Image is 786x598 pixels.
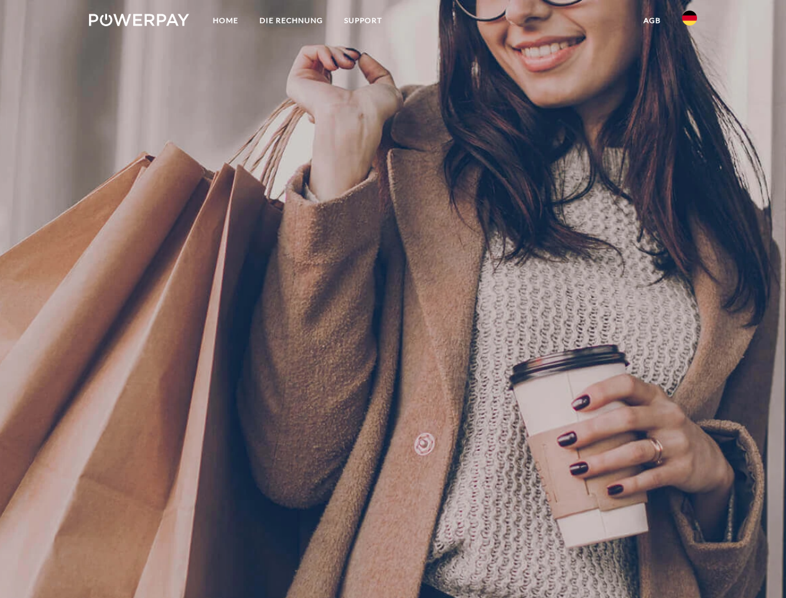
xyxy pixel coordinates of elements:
[249,9,334,32] a: DIE RECHNUNG
[633,9,671,32] a: agb
[682,11,697,26] img: de
[334,9,393,32] a: SUPPORT
[202,9,249,32] a: Home
[89,14,189,26] img: logo-powerpay-white.svg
